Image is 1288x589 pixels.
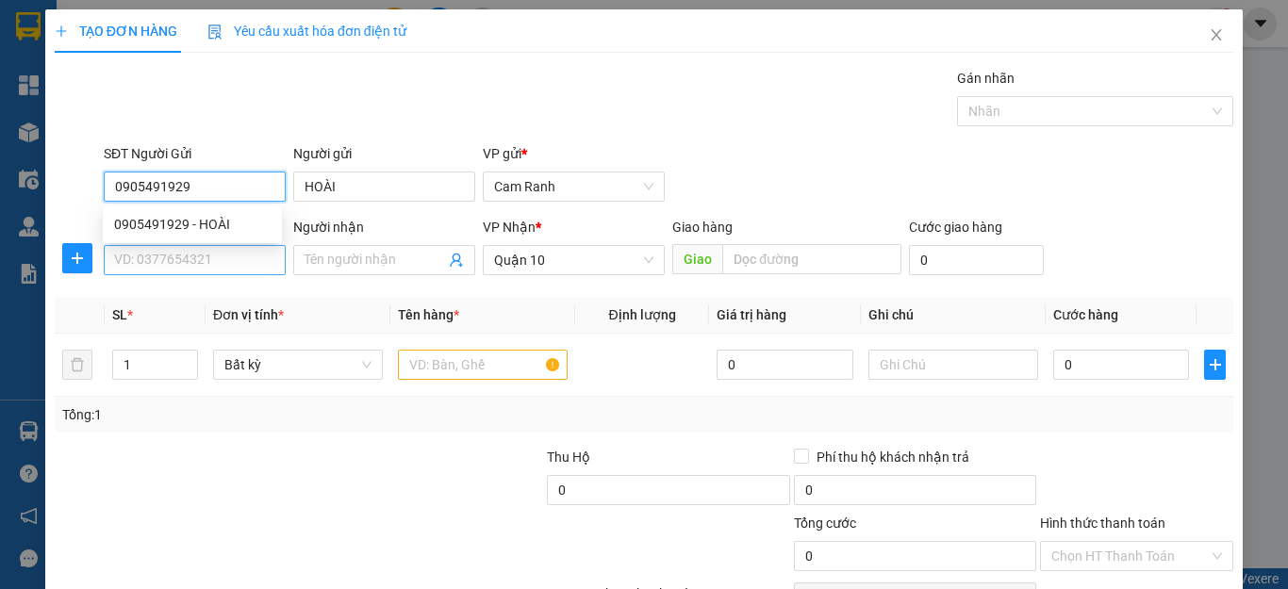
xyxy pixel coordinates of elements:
[104,143,286,164] div: SĐT Người Gửi
[398,350,568,380] input: VD: Bàn, Ghế
[207,25,223,40] img: icon
[1053,307,1118,322] span: Cước hàng
[1040,515,1165,531] label: Hình thức thanh toán
[1209,27,1224,42] span: close
[809,447,977,467] span: Phí thu hộ khách nhận trả
[794,515,856,531] span: Tổng cước
[24,122,124,210] b: Hòa [GEOGRAPHIC_DATA]
[1205,357,1225,372] span: plus
[215,90,316,113] li: (c) 2017
[608,307,675,322] span: Định lượng
[483,220,536,235] span: VP Nhận
[672,220,733,235] span: Giao hàng
[55,24,177,39] span: TẠO ĐƠN HÀNG
[293,217,475,237] div: Người nhận
[213,307,284,322] span: Đơn vị tính
[293,143,475,164] div: Người gửi
[1190,9,1243,62] button: Close
[261,24,306,69] img: logo.jpg
[398,307,459,322] span: Tên hàng
[909,220,1002,235] label: Cước giao hàng
[112,307,127,322] span: SL
[224,351,372,379] span: Bất kỳ
[215,72,316,87] b: [DOMAIN_NAME]
[207,24,406,39] span: Yêu cầu xuất hóa đơn điện tử
[909,245,1044,275] input: Cước giao hàng
[672,244,722,274] span: Giao
[717,307,786,322] span: Giá trị hàng
[547,450,590,465] span: Thu Hộ
[722,244,901,274] input: Dọc đường
[449,253,464,268] span: user-add
[103,209,282,239] div: 0905491929 - HOÀI
[868,350,1038,380] input: Ghi Chú
[62,243,92,273] button: plus
[957,71,1015,86] label: Gán nhãn
[494,246,653,274] span: Quận 10
[494,172,653,201] span: Cam Ranh
[114,214,271,235] div: 0905491929 - HOÀI
[483,143,665,164] div: VP gửi
[861,297,1046,334] th: Ghi chú
[62,404,499,425] div: Tổng: 1
[62,350,92,380] button: delete
[717,350,852,380] input: 0
[55,25,68,38] span: plus
[63,251,91,266] span: plus
[147,27,218,116] b: Gửi khách hàng
[1204,350,1226,380] button: plus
